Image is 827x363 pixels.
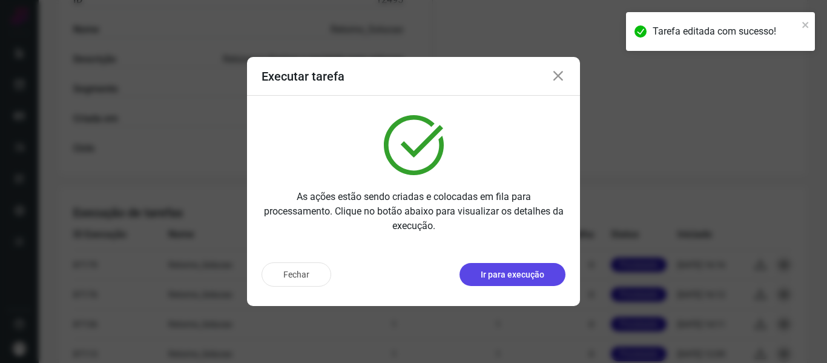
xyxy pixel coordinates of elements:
img: verified.svg [384,115,444,175]
p: As ações estão sendo criadas e colocadas em fila para processamento. Clique no botão abaixo para ... [262,190,565,233]
button: close [802,17,810,32]
button: Fechar [262,262,331,287]
div: Tarefa editada com sucesso! [653,24,798,39]
button: Ir para execução [460,263,565,286]
h3: Executar tarefa [262,69,344,84]
p: Ir para execução [481,268,544,281]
